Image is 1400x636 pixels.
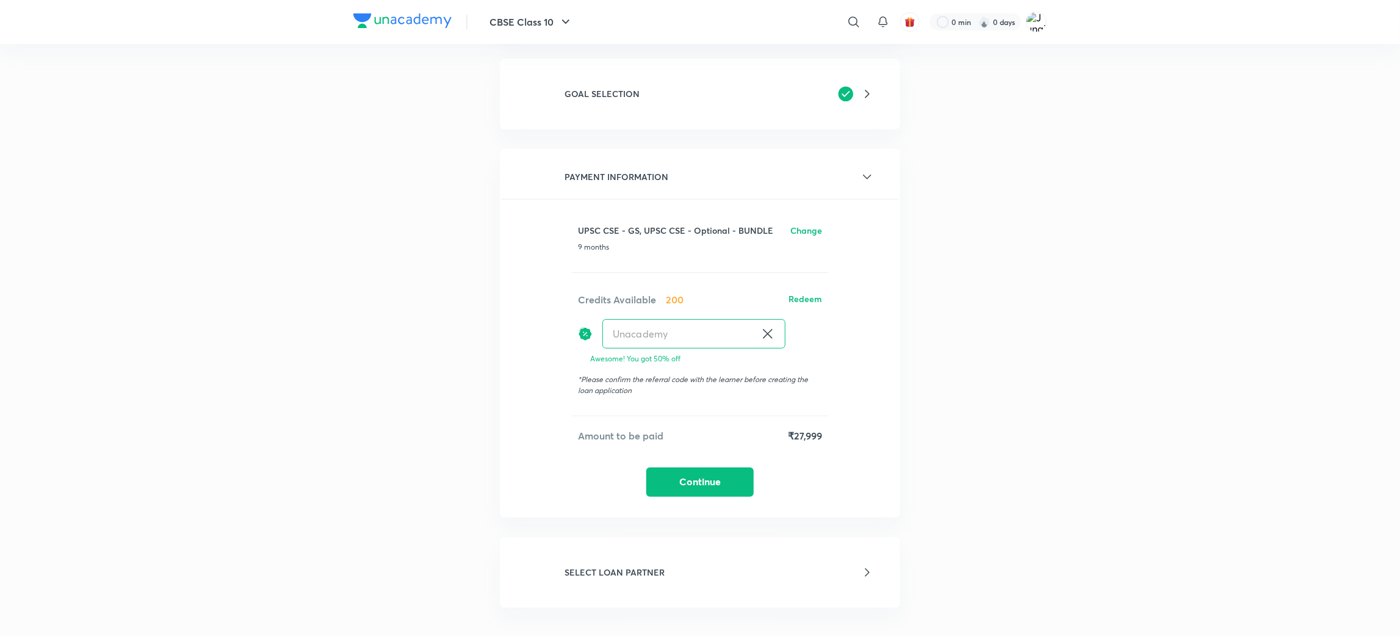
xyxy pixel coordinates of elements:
[353,13,452,31] a: Company Logo
[788,428,822,443] h5: ₹27,999
[978,16,990,28] img: streak
[904,16,915,27] img: avatar
[565,87,640,100] h6: GOAL SELECTION
[578,292,656,307] h5: Credits Available
[788,292,822,307] h6: Redeem
[578,242,822,253] p: 9 months
[353,13,452,28] img: Company Logo
[646,468,754,497] button: Continue
[482,10,580,34] button: CBSE Class 10
[578,224,773,237] h6: UPSC CSE - GS, UPSC CSE - Optional - BUNDLE
[565,566,665,579] h6: SELECT LOAN PARTNER
[900,12,920,32] button: avatar
[578,428,663,443] h5: Amount to be paid
[1026,12,1047,32] img: Junaid Saleem
[578,319,593,349] img: discount
[565,170,668,183] h6: PAYMENT INFORMATION
[666,292,684,307] h5: 200
[603,319,756,348] input: Have a referral code?
[578,353,822,364] p: Awesome! You got 50% off
[790,224,822,237] h6: Change
[578,375,808,395] span: Please confirm the referral code with the learner before creating the loan application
